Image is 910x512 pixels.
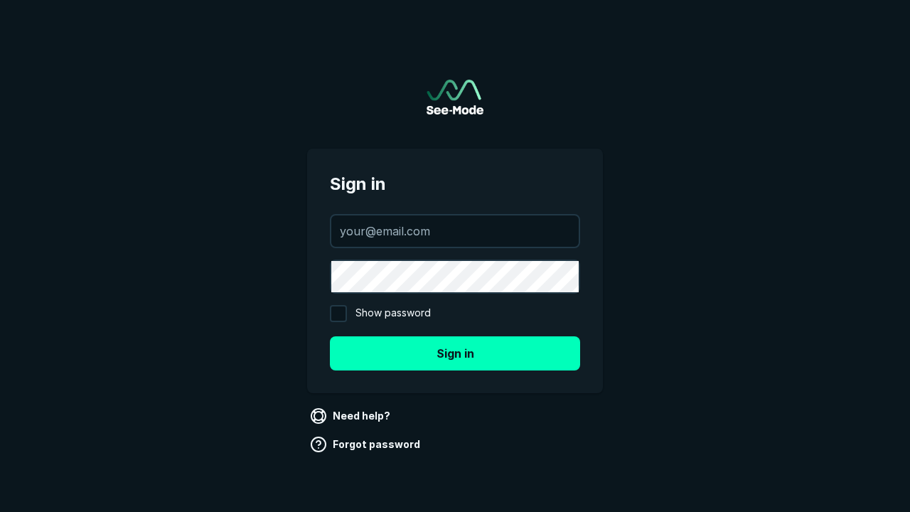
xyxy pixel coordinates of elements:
[331,215,579,247] input: your@email.com
[427,80,483,114] img: See-Mode Logo
[355,305,431,322] span: Show password
[330,336,580,370] button: Sign in
[307,405,396,427] a: Need help?
[307,433,426,456] a: Forgot password
[427,80,483,114] a: Go to sign in
[330,171,580,197] span: Sign in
